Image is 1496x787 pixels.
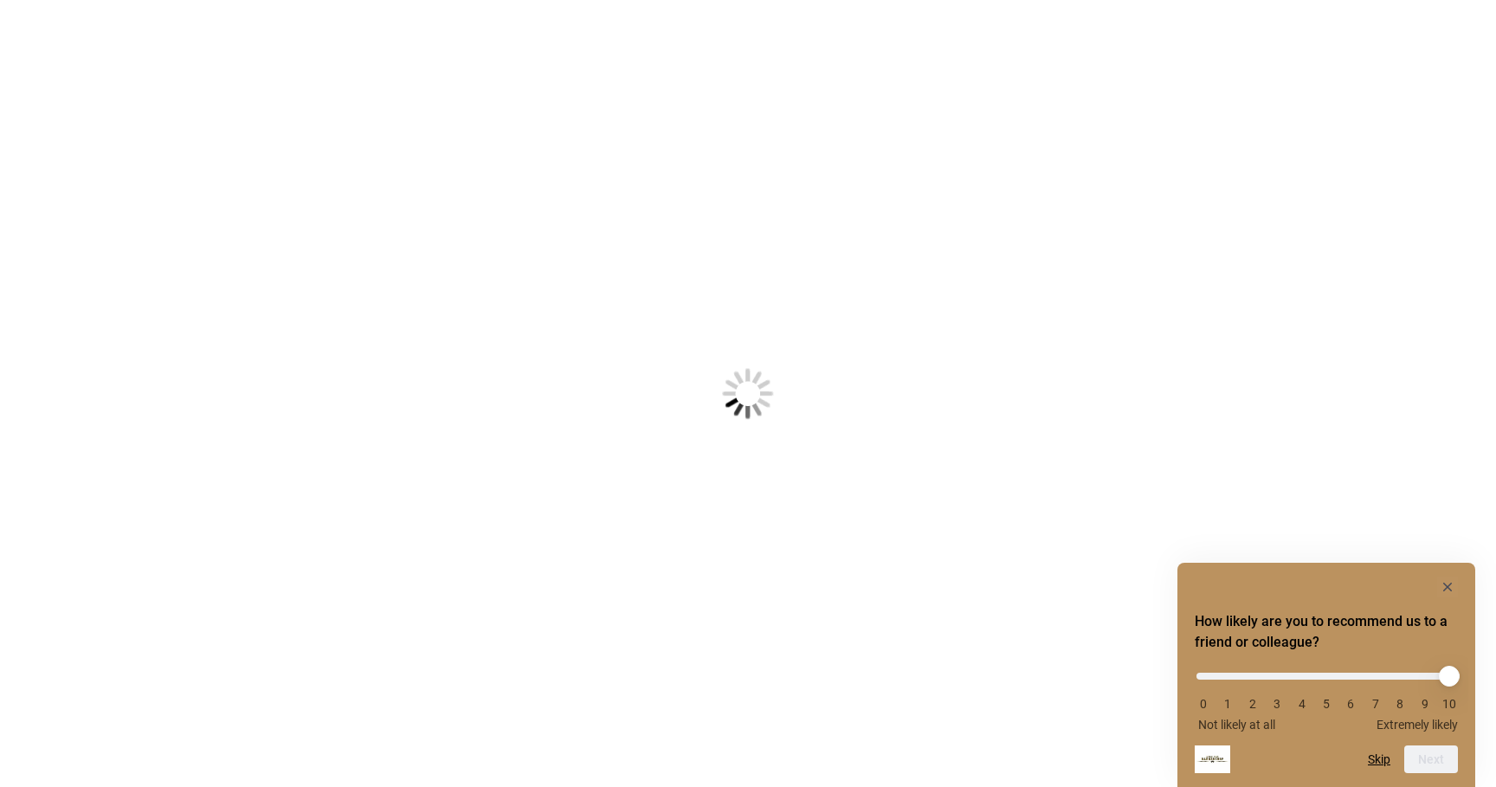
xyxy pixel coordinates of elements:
li: 7 [1367,697,1384,711]
span: Extremely likely [1377,718,1458,732]
li: 0 [1195,697,1212,711]
div: How likely are you to recommend us to a friend or colleague? Select an option from 0 to 10, with ... [1195,660,1458,732]
li: 9 [1416,697,1434,711]
li: 4 [1293,697,1311,711]
button: Skip [1368,752,1390,766]
li: 2 [1244,697,1261,711]
button: Next question [1404,745,1458,773]
img: Loading [637,283,859,505]
li: 6 [1342,697,1359,711]
li: 1 [1219,697,1236,711]
li: 3 [1268,697,1286,711]
span: Not likely at all [1198,718,1275,732]
li: 5 [1318,697,1335,711]
li: 8 [1391,697,1409,711]
button: Hide survey [1437,577,1458,597]
li: 10 [1441,697,1458,711]
div: How likely are you to recommend us to a friend or colleague? Select an option from 0 to 10, with ... [1195,577,1458,773]
h2: How likely are you to recommend us to a friend or colleague? Select an option from 0 to 10, with ... [1195,611,1458,653]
